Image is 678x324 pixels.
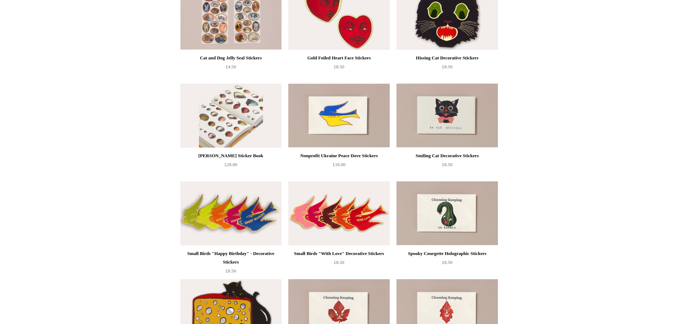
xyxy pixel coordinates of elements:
div: Cat and Dog Jelly Seal Stickers [182,54,280,62]
a: Cat and Dog Jelly Seal Stickers £4.50 [180,54,282,83]
span: £4.50 [226,64,236,69]
a: Small Birds "Happy Birthday" - Decorative Stickers Small Birds "Happy Birthday" - Decorative Stic... [180,181,282,245]
span: £8.50 [442,64,452,69]
img: Small Birds "Happy Birthday" - Decorative Stickers [180,181,282,245]
a: Smiling Cat Decorative Stickers Smiling Cat Decorative Stickers [396,84,498,148]
a: Nonprofit Ukraine Peace Dove Stickers £10.00 [288,152,389,181]
span: £8.50 [442,162,452,167]
div: Spooky Courgette Holographic Stickers [398,249,496,258]
a: Spooky Courgette Holographic Stickers £8.50 [396,249,498,278]
span: £8.50 [442,260,452,265]
a: Small Birds "Happy Birthday" - Decorative Stickers £8.50 [180,249,282,278]
span: £28.00 [225,162,237,167]
div: Smiling Cat Decorative Stickers [398,152,496,160]
a: Nonprofit Ukraine Peace Dove Stickers Nonprofit Ukraine Peace Dove Stickers [288,84,389,148]
div: Small Birds "With Love" Decorative Stickers [290,249,388,258]
a: Small Birds "With Love" Decorative Stickers Small Birds "With Love" Decorative Stickers [288,181,389,245]
span: £8.50 [226,268,236,273]
div: Nonprofit Ukraine Peace Dove Stickers [290,152,388,160]
a: John Derian Sticker Book John Derian Sticker Book [180,84,282,148]
img: Nonprofit Ukraine Peace Dove Stickers [288,84,389,148]
div: Small Birds "Happy Birthday" - Decorative Stickers [182,249,280,266]
a: Hissing Cat Decorative Stickers £8.50 [396,54,498,83]
a: Spooky Courgette Holographic Stickers Spooky Courgette Holographic Stickers [396,181,498,245]
img: Small Birds "With Love" Decorative Stickers [288,181,389,245]
div: Gold Foiled Heart Face Stickers [290,54,388,62]
span: £8.50 [334,260,344,265]
span: £10.00 [333,162,346,167]
a: Gold Foiled Heart Face Stickers £8.50 [288,54,389,83]
img: Spooky Courgette Holographic Stickers [396,181,498,245]
div: Hissing Cat Decorative Stickers [398,54,496,62]
img: John Derian Sticker Book [180,84,282,148]
a: Smiling Cat Decorative Stickers £8.50 [396,152,498,181]
a: [PERSON_NAME] Sticker Book £28.00 [180,152,282,181]
div: [PERSON_NAME] Sticker Book [182,152,280,160]
a: Small Birds "With Love" Decorative Stickers £8.50 [288,249,389,278]
span: £8.50 [334,64,344,69]
img: Smiling Cat Decorative Stickers [396,84,498,148]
